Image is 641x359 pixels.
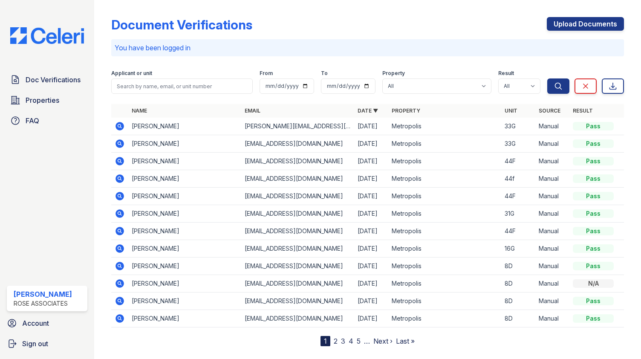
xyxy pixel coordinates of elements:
a: 3 [341,337,345,345]
a: Upload Documents [547,17,624,31]
a: Last » [396,337,415,345]
td: Metropolis [388,153,501,170]
td: [PERSON_NAME] [128,153,241,170]
td: 8D [501,275,535,292]
div: 1 [320,336,330,346]
a: Unit [505,107,517,114]
div: Pass [573,297,614,305]
td: 44f [501,170,535,188]
td: [DATE] [354,170,388,188]
span: … [364,336,370,346]
td: [EMAIL_ADDRESS][DOMAIN_NAME] [241,170,354,188]
p: You have been logged in [115,43,621,53]
td: Metropolis [388,223,501,240]
td: [PERSON_NAME] [128,223,241,240]
label: Applicant or unit [111,70,152,77]
td: [PERSON_NAME] [128,310,241,327]
td: 31G [501,205,535,223]
td: Manual [535,153,569,170]
td: Manual [535,310,569,327]
div: Pass [573,227,614,235]
div: [PERSON_NAME] [14,289,72,299]
a: Account [3,315,91,332]
td: [DATE] [354,118,388,135]
span: FAQ [26,116,39,126]
label: To [321,70,328,77]
td: [DATE] [354,205,388,223]
td: Metropolis [388,292,501,310]
td: Manual [535,223,569,240]
td: Metropolis [388,258,501,275]
label: From [260,70,273,77]
td: 33G [501,135,535,153]
a: Property [392,107,420,114]
td: Metropolis [388,118,501,135]
td: 16G [501,240,535,258]
div: Rose Associates [14,299,72,308]
td: [EMAIL_ADDRESS][DOMAIN_NAME] [241,310,354,327]
div: Pass [573,139,614,148]
div: Document Verifications [111,17,252,32]
a: Result [573,107,593,114]
a: Doc Verifications [7,71,87,88]
span: Properties [26,95,59,105]
td: [PERSON_NAME] [128,205,241,223]
label: Result [498,70,514,77]
a: Properties [7,92,87,109]
td: [EMAIL_ADDRESS][DOMAIN_NAME] [241,153,354,170]
td: 33G [501,118,535,135]
td: [PERSON_NAME] [128,240,241,258]
td: [EMAIL_ADDRESS][DOMAIN_NAME] [241,135,354,153]
img: CE_Logo_Blue-a8612792a0a2168367f1c8372b55b34899dd931a85d93a1a3d3e32e68fde9ad4.png [3,27,91,44]
td: [PERSON_NAME] [128,292,241,310]
td: [DATE] [354,240,388,258]
td: [DATE] [354,310,388,327]
td: [DATE] [354,292,388,310]
div: Pass [573,174,614,183]
td: Manual [535,170,569,188]
div: Pass [573,262,614,270]
span: Doc Verifications [26,75,81,85]
td: [DATE] [354,153,388,170]
a: Date ▼ [358,107,378,114]
td: Metropolis [388,188,501,205]
div: Pass [573,192,614,200]
div: Pass [573,122,614,130]
button: Sign out [3,335,91,352]
span: Account [22,318,49,328]
td: [EMAIL_ADDRESS][DOMAIN_NAME] [241,188,354,205]
td: Manual [535,292,569,310]
input: Search by name, email, or unit number [111,78,253,94]
td: 8D [501,310,535,327]
td: [DATE] [354,223,388,240]
td: Manual [535,188,569,205]
div: Pass [573,209,614,218]
td: [EMAIL_ADDRESS][DOMAIN_NAME] [241,205,354,223]
td: Manual [535,205,569,223]
td: [PERSON_NAME][EMAIL_ADDRESS][PERSON_NAME][DOMAIN_NAME] [241,118,354,135]
td: Metropolis [388,170,501,188]
td: [DATE] [354,135,388,153]
a: Name [132,107,147,114]
td: [EMAIL_ADDRESS][DOMAIN_NAME] [241,223,354,240]
td: 44F [501,188,535,205]
td: [EMAIL_ADDRESS][DOMAIN_NAME] [241,292,354,310]
a: Source [539,107,560,114]
td: Manual [535,135,569,153]
td: [DATE] [354,188,388,205]
td: Metropolis [388,275,501,292]
a: Email [245,107,260,114]
td: [PERSON_NAME] [128,170,241,188]
a: 5 [357,337,361,345]
td: 8D [501,292,535,310]
div: N/A [573,279,614,288]
div: Pass [573,314,614,323]
a: 2 [334,337,338,345]
td: Manual [535,240,569,258]
td: Metropolis [388,205,501,223]
div: Pass [573,157,614,165]
td: [PERSON_NAME] [128,135,241,153]
td: Metropolis [388,240,501,258]
td: Metropolis [388,310,501,327]
a: FAQ [7,112,87,129]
